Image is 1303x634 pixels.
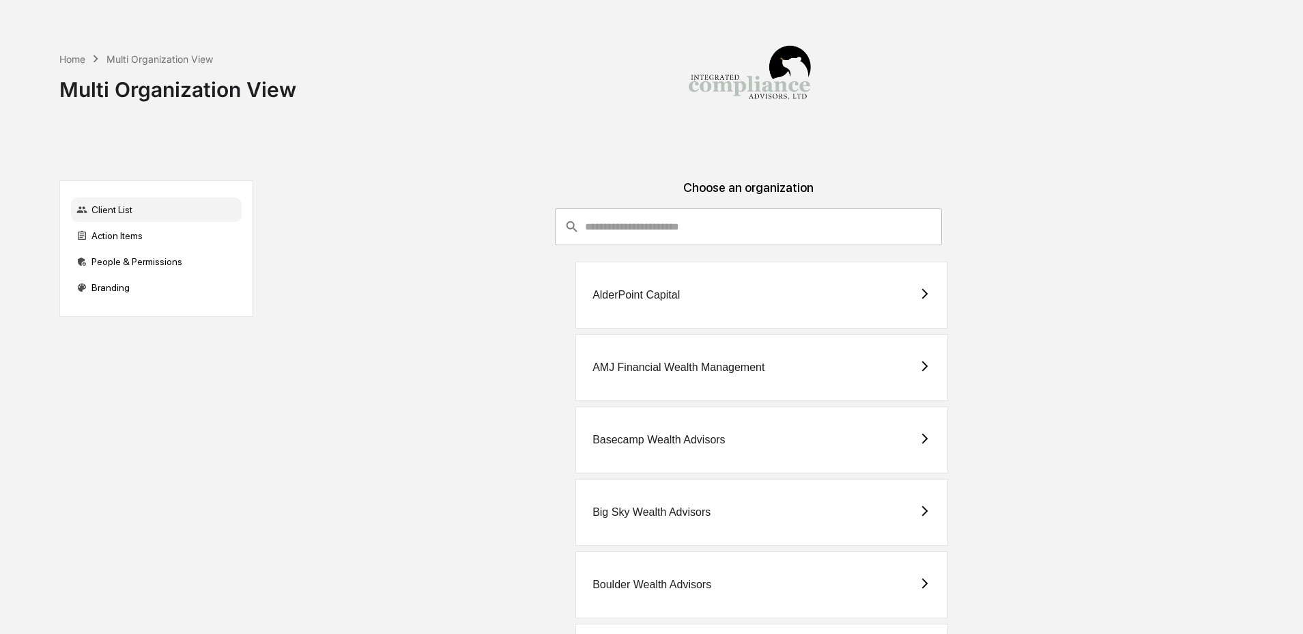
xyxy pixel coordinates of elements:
[106,53,213,65] div: Multi Organization View
[592,579,711,591] div: Boulder Wealth Advisors
[71,223,242,248] div: Action Items
[592,506,711,519] div: Big Sky Wealth Advisors
[71,249,242,274] div: People & Permissions
[71,197,242,222] div: Client List
[264,180,1232,208] div: Choose an organization
[59,53,85,65] div: Home
[592,361,764,374] div: AMJ Financial Wealth Management
[592,289,680,301] div: AlderPoint Capital
[71,275,242,300] div: Branding
[592,434,725,446] div: Basecamp Wealth Advisors
[681,11,818,148] img: Integrated Compliance Advisors
[59,66,296,102] div: Multi Organization View
[555,208,942,245] div: consultant-dashboard__filter-organizations-search-bar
